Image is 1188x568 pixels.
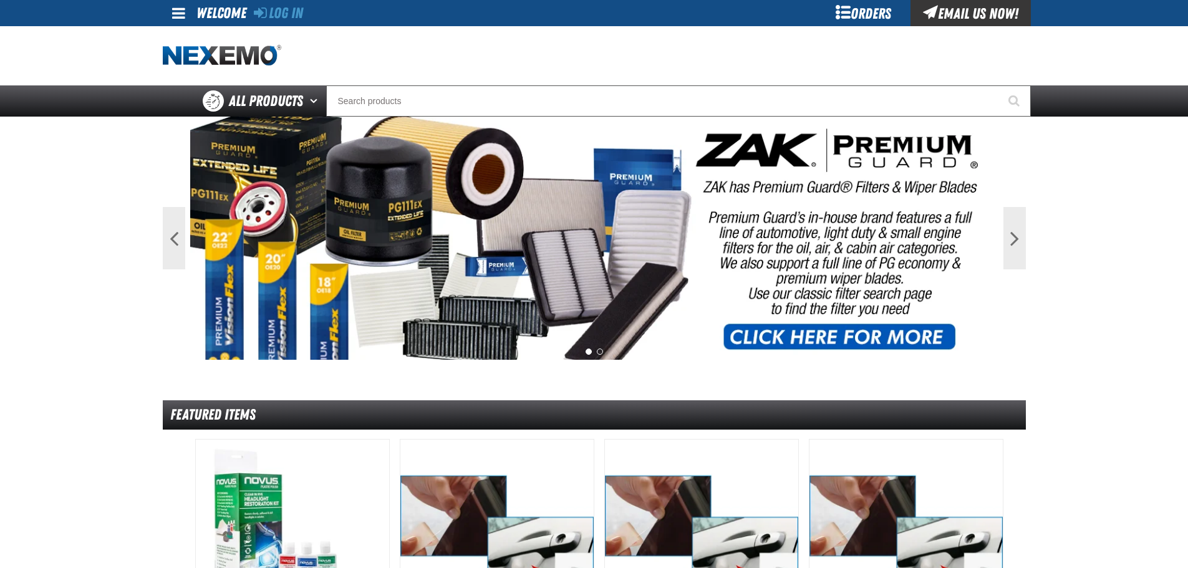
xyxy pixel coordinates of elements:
button: Previous [163,207,185,269]
button: Open All Products pages [306,85,326,117]
button: 2 of 2 [597,349,603,355]
a: Log In [254,4,303,22]
button: 1 of 2 [586,349,592,355]
img: Nexemo logo [163,45,281,67]
input: Search [326,85,1031,117]
span: All Products [229,90,303,112]
img: PG Filters & Wipers [190,117,998,360]
button: Next [1003,207,1026,269]
div: Featured Items [163,400,1026,430]
button: Start Searching [1000,85,1031,117]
